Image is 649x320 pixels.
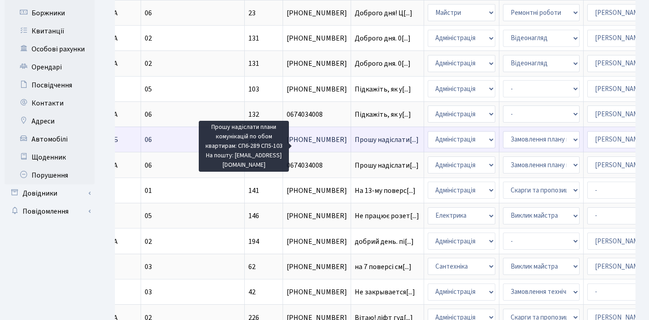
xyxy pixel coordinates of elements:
span: Не працює розет[...] [355,211,419,221]
a: Автомобілі [5,130,95,148]
a: Довідники [5,184,95,202]
span: [PHONE_NUMBER] [287,86,347,93]
a: Повідомлення [5,202,95,220]
span: добрий день. пі[...] [355,237,414,247]
a: Орендарі [5,58,95,76]
span: 06 [145,8,152,18]
span: 131 [248,59,259,69]
a: Контакти [5,94,95,112]
div: Прошу надіслати плани комунікацій по обом квартирам: СП6-289 СП5-103 На пошту: [EMAIL_ADDRESS][DO... [199,121,289,172]
span: 146 [248,211,259,221]
a: Особові рахунки [5,40,95,58]
span: 62 [248,262,256,272]
span: [PHONE_NUMBER] [287,238,347,245]
a: Щоденник [5,148,95,166]
span: 132 [248,110,259,119]
span: 06 [145,135,152,145]
a: Порушення [5,166,95,184]
span: [PHONE_NUMBER] [287,263,347,270]
span: 02 [145,59,152,69]
span: [PHONE_NUMBER] [287,288,347,296]
span: Не закрывается[...] [355,287,415,297]
span: 42 [248,287,256,297]
span: На 13-му поверс[...] [355,186,416,196]
span: 194 [248,237,259,247]
span: 05 [145,211,152,221]
span: [PHONE_NUMBER] [287,212,347,219]
span: 23 [248,8,256,18]
span: 0674034008 [287,111,347,118]
span: 01 [145,186,152,196]
a: Адреси [5,112,95,130]
span: Прошу надіслати[...] [355,160,419,170]
a: Посвідчення [5,76,95,94]
span: Доброго дня! Ц[...] [355,8,412,18]
span: 06 [145,110,152,119]
span: 0674034008 [287,162,347,169]
span: 03 [145,262,152,272]
span: 03 [145,287,152,297]
span: 05 [145,84,152,94]
span: 06 [145,160,152,170]
span: Підкажіть, як у[...] [355,84,411,94]
span: [PHONE_NUMBER] [287,136,347,143]
span: 103 [248,84,259,94]
span: [PHONE_NUMBER] [287,35,347,42]
span: Доброго дня. 0[...] [355,59,411,69]
span: [PHONE_NUMBER] [287,187,347,194]
a: Квитанції [5,22,95,40]
span: 131 [248,33,259,43]
span: Підкажіть, як у[...] [355,110,411,119]
span: Прошу надіслати[...] [355,135,419,145]
span: на 7 поверсі см[...] [355,262,411,272]
span: Доброго дня. 0[...] [355,33,411,43]
span: [PHONE_NUMBER] [287,60,347,67]
span: 02 [145,33,152,43]
span: 02 [145,237,152,247]
span: [PHONE_NUMBER] [287,9,347,17]
span: 141 [248,186,259,196]
a: Боржники [5,4,95,22]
